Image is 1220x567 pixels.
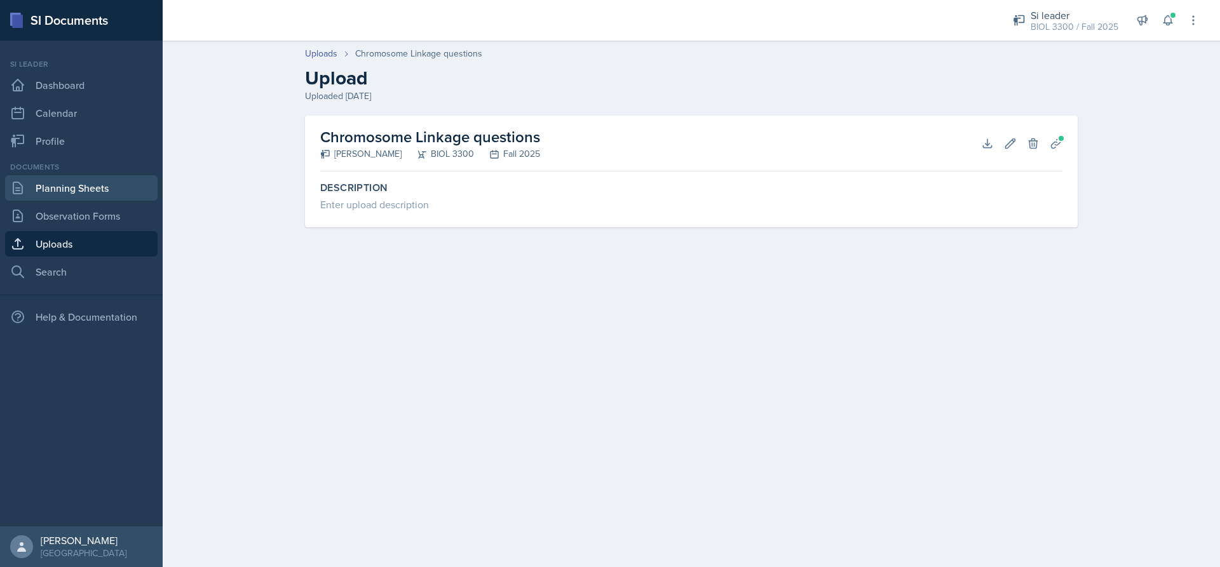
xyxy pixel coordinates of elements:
a: Uploads [5,231,158,257]
a: Observation Forms [5,203,158,229]
div: [PERSON_NAME] [320,147,402,161]
div: [GEOGRAPHIC_DATA] [41,547,126,559]
div: Fall 2025 [474,147,540,161]
div: BIOL 3300 / Fall 2025 [1031,20,1118,34]
a: Dashboard [5,72,158,98]
a: Planning Sheets [5,175,158,201]
h2: Upload [305,67,1078,90]
h2: Chromosome Linkage questions [320,126,540,149]
div: [PERSON_NAME] [41,534,126,547]
div: Help & Documentation [5,304,158,330]
label: Description [320,182,1062,194]
a: Uploads [305,47,337,60]
a: Calendar [5,100,158,126]
div: Si leader [5,58,158,70]
div: Documents [5,161,158,173]
div: BIOL 3300 [402,147,474,161]
a: Profile [5,128,158,154]
a: Search [5,259,158,284]
div: Uploaded [DATE] [305,90,1078,103]
div: Chromosome Linkage questions [355,47,482,60]
div: Enter upload description [320,197,1062,212]
div: Si leader [1031,8,1118,23]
